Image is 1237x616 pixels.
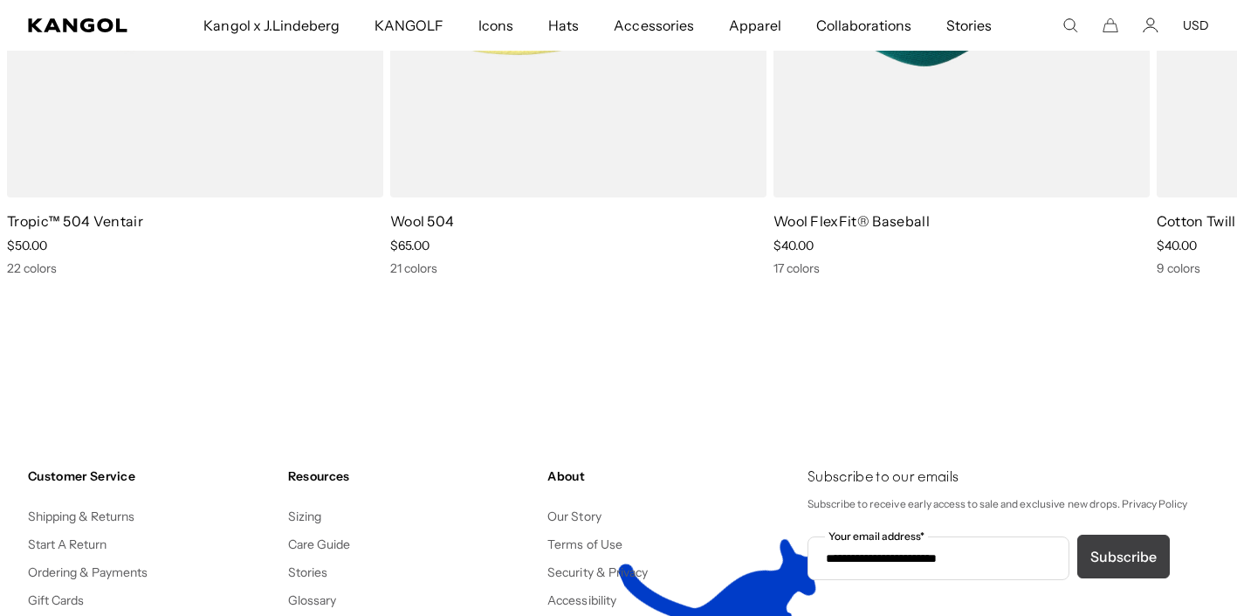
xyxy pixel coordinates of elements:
span: $40.00 [773,238,814,253]
a: Glossary [288,592,336,608]
button: USD [1183,17,1209,33]
div: 17 colors [773,260,1150,276]
button: Cart [1103,17,1118,33]
h4: About [547,468,794,484]
a: Wool FlexFit® Baseball [773,212,930,230]
a: Sizing [288,509,321,524]
h4: Subscribe to our emails [807,468,1209,488]
a: Gift Cards [28,592,84,608]
span: $65.00 [390,238,430,253]
a: Stories [288,564,327,580]
a: Tropic™ 504 Ventair [7,212,143,230]
div: 21 colors [390,260,766,276]
summary: Search here [1062,17,1078,33]
span: $40.00 [1157,238,1197,253]
div: 22 colors [7,260,383,276]
a: Start A Return [28,536,107,552]
p: Subscribe to receive early access to sale and exclusive new drops. Privacy Policy [807,495,1209,514]
a: Shipping & Returns [28,509,135,524]
a: Wool 504 [390,212,455,230]
span: $50.00 [7,238,47,253]
a: Our Story [547,509,601,524]
button: Subscribe [1077,535,1170,578]
a: Terms of Use [547,536,622,552]
a: Ordering & Payments [28,564,148,580]
a: Kangol [28,18,134,32]
a: Care Guide [288,536,350,552]
a: Account [1143,17,1158,33]
a: Accessibility [547,592,615,608]
h4: Customer Service [28,468,274,484]
h4: Resources [288,468,534,484]
a: Security & Privacy [547,564,648,580]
